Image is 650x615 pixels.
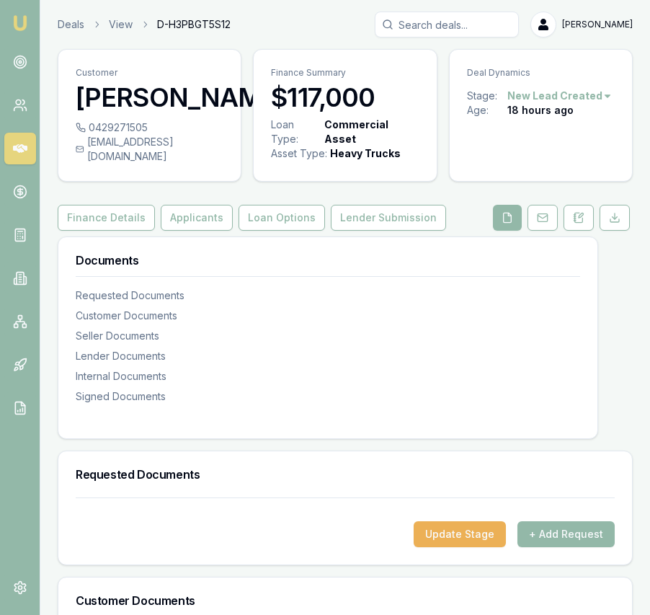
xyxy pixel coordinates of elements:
[76,67,223,79] p: Customer
[76,83,223,112] h3: [PERSON_NAME]
[58,205,158,231] a: Finance Details
[507,103,574,118] div: 18 hours ago
[109,17,133,32] a: View
[330,146,401,161] div: Heavy Trucks
[76,369,580,384] div: Internal Documents
[517,521,615,547] button: + Add Request
[157,17,231,32] span: D-H3PBGT5S12
[236,205,328,231] a: Loan Options
[331,205,446,231] button: Lender Submission
[58,17,84,32] a: Deals
[76,469,615,480] h3: Requested Documents
[271,146,327,161] div: Asset Type :
[76,135,223,164] div: [EMAIL_ADDRESS][DOMAIN_NAME]
[76,288,580,303] div: Requested Documents
[161,205,233,231] button: Applicants
[467,89,507,103] div: Stage:
[467,103,507,118] div: Age:
[76,309,580,323] div: Customer Documents
[271,67,419,79] p: Finance Summary
[271,118,321,146] div: Loan Type:
[76,349,580,363] div: Lender Documents
[158,205,236,231] a: Applicants
[58,205,155,231] button: Finance Details
[12,14,29,32] img: emu-icon-u.png
[76,255,580,266] h3: Documents
[271,83,419,112] h3: $117,000
[239,205,325,231] button: Loan Options
[414,521,506,547] button: Update Stage
[467,67,615,79] p: Deal Dynamics
[324,118,417,146] div: Commercial Asset
[76,120,223,135] div: 0429271505
[375,12,519,37] input: Search deals
[76,595,615,606] h3: Customer Documents
[76,389,580,404] div: Signed Documents
[562,19,633,30] span: [PERSON_NAME]
[58,17,231,32] nav: breadcrumb
[76,329,580,343] div: Seller Documents
[507,89,613,103] button: New Lead Created
[328,205,449,231] a: Lender Submission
